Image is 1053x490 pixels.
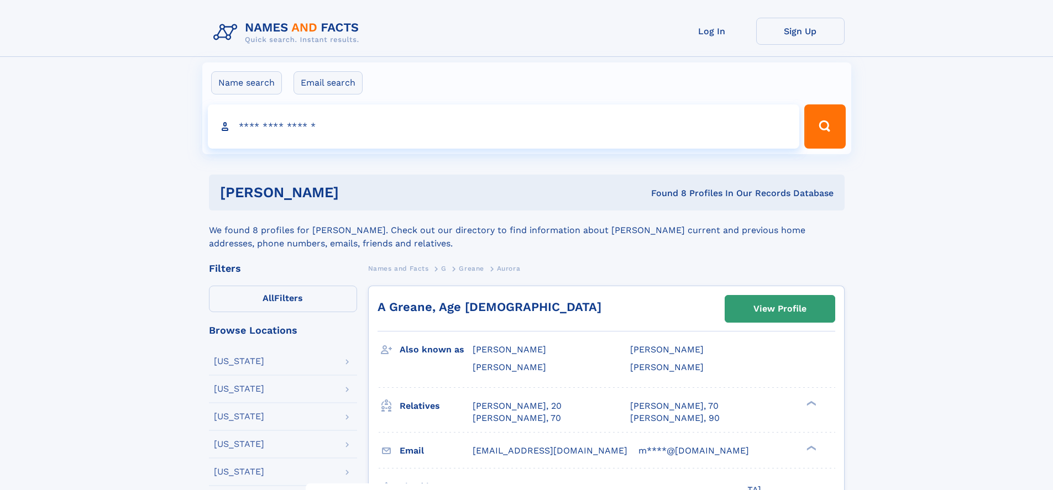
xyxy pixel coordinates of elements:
[400,397,473,415] h3: Relatives
[473,344,546,355] span: [PERSON_NAME]
[756,18,845,45] a: Sign Up
[630,362,704,372] span: [PERSON_NAME]
[473,412,561,424] a: [PERSON_NAME], 70
[400,441,473,460] h3: Email
[209,286,357,312] label: Filters
[368,261,429,275] a: Names and Facts
[630,344,704,355] span: [PERSON_NAME]
[753,296,806,322] div: View Profile
[214,412,264,421] div: [US_STATE]
[473,400,562,412] a: [PERSON_NAME], 20
[441,261,447,275] a: G
[209,264,357,273] div: Filters
[804,444,817,451] div: ❯
[495,187,834,199] div: Found 8 Profiles In Our Records Database
[214,440,264,449] div: [US_STATE]
[473,445,627,456] span: [EMAIL_ADDRESS][DOMAIN_NAME]
[630,412,720,424] a: [PERSON_NAME], 90
[804,399,817,407] div: ❯
[725,296,835,322] a: View Profile
[294,71,363,94] label: Email search
[459,261,484,275] a: Greane
[214,467,264,476] div: [US_STATE]
[473,362,546,372] span: [PERSON_NAME]
[668,18,756,45] a: Log In
[263,293,274,303] span: All
[214,384,264,393] div: [US_STATE]
[497,265,521,272] span: Aurora
[209,325,357,335] div: Browse Locations
[804,104,845,149] button: Search Button
[209,18,368,48] img: Logo Names and Facts
[209,210,845,250] div: We found 8 profiles for [PERSON_NAME]. Check out our directory to find information about [PERSON_...
[378,300,601,314] a: A Greane, Age [DEMOGRAPHIC_DATA]
[208,104,800,149] input: search input
[214,357,264,366] div: [US_STATE]
[441,265,447,272] span: G
[459,265,484,272] span: Greane
[400,340,473,359] h3: Also known as
[630,400,719,412] a: [PERSON_NAME], 70
[211,71,282,94] label: Name search
[220,186,495,199] h1: [PERSON_NAME]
